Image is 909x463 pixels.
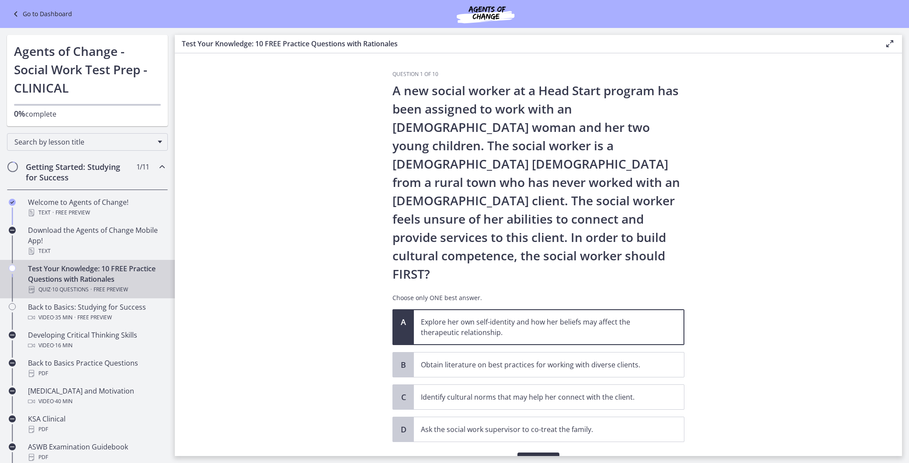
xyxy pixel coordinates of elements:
a: Go to Dashboard [10,9,72,19]
div: KSA Clinical [28,414,164,435]
div: Test Your Knowledge: 10 FREE Practice Questions with Rationales [28,263,164,295]
div: Text [28,246,164,256]
span: · [90,284,92,295]
span: · 35 min [54,312,73,323]
span: · 10 Questions [51,284,89,295]
div: Back to Basics Practice Questions [28,358,164,379]
div: Video [28,396,164,407]
span: · [74,312,76,323]
span: 0% [14,108,25,119]
span: Free preview [56,207,90,218]
div: Quiz [28,284,164,295]
span: C [398,392,409,402]
div: ASWB Examination Guidebook [28,442,164,463]
p: Identify cultural norms that may help her connect with the client. [421,392,659,402]
div: PDF [28,424,164,435]
span: Free preview [77,312,112,323]
p: complete [14,108,161,119]
span: · 40 min [54,396,73,407]
div: [MEDICAL_DATA] and Motivation [28,386,164,407]
img: Agents of Change [433,3,538,24]
span: D [398,424,409,435]
div: Search by lesson title [7,133,168,151]
div: Back to Basics: Studying for Success [28,302,164,323]
h3: Test Your Knowledge: 10 FREE Practice Questions with Rationales [182,38,871,49]
div: Download the Agents of Change Mobile App! [28,225,164,256]
span: A [398,317,409,327]
div: Text [28,207,164,218]
p: Ask the social work supervisor to co-treat the family. [421,424,659,435]
div: Welcome to Agents of Change! [28,197,164,218]
div: Video [28,340,164,351]
div: PDF [28,368,164,379]
p: Obtain literature on best practices for working with diverse clients. [421,359,659,370]
i: Completed [9,199,16,206]
span: · 16 min [54,340,73,351]
span: 1 / 11 [136,162,149,172]
span: · [52,207,54,218]
div: Developing Critical Thinking Skills [28,330,164,351]
h3: Question 1 of 10 [392,71,684,78]
h2: Getting Started: Studying for Success [26,162,132,183]
span: Free preview [94,284,128,295]
div: PDF [28,452,164,463]
p: Explore her own self-identity and how her beliefs may affect the therapeutic relationship. [421,317,659,338]
p: Choose only ONE best answer. [392,294,684,302]
p: A new social worker at a Head Start program has been assigned to work with an [DEMOGRAPHIC_DATA] ... [392,81,684,283]
div: Video [28,312,164,323]
span: Search by lesson title [14,137,153,147]
span: B [398,359,409,370]
h1: Agents of Change - Social Work Test Prep - CLINICAL [14,42,161,97]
